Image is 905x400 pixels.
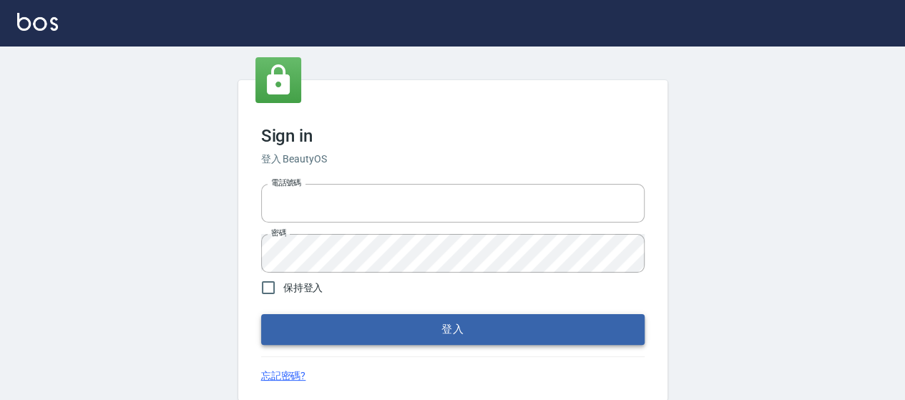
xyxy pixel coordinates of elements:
[17,13,58,31] img: Logo
[283,281,323,296] span: 保持登入
[261,314,645,344] button: 登入
[261,152,645,167] h6: 登入 BeautyOS
[271,228,286,238] label: 密碼
[271,177,301,188] label: 電話號碼
[261,369,306,384] a: 忘記密碼?
[261,126,645,146] h3: Sign in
